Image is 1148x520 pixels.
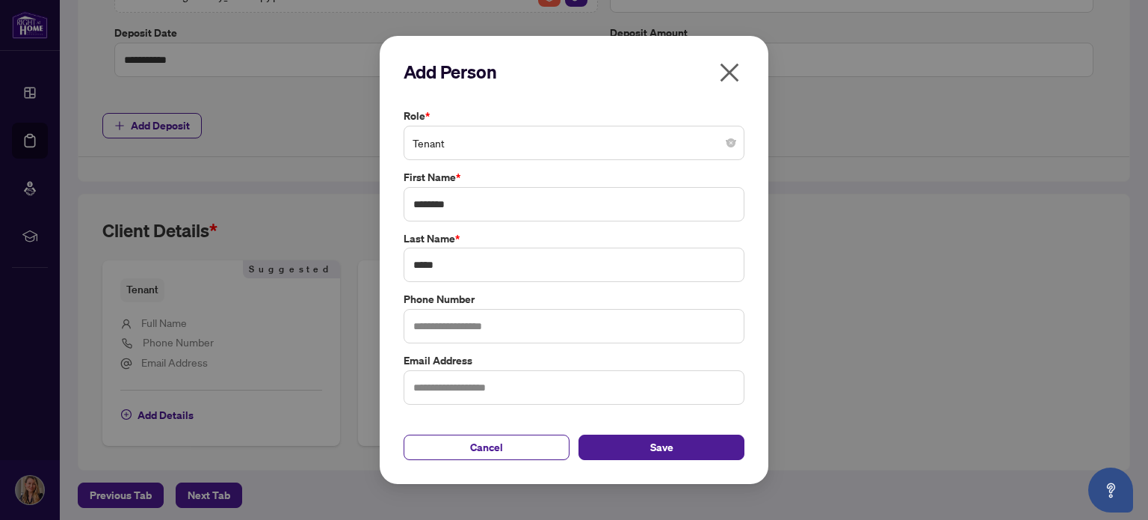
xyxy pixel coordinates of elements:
button: Open asap [1088,468,1133,513]
span: close-circle [726,138,735,147]
span: Cancel [470,435,503,459]
label: Last Name [404,230,744,247]
button: Cancel [404,435,570,460]
label: First Name [404,169,744,186]
h2: Add Person [404,60,744,84]
span: Save [650,435,673,459]
label: Email Address [404,352,744,369]
label: Role [404,108,744,124]
span: Tenant [413,129,735,157]
button: Save [578,435,744,460]
label: Phone Number [404,291,744,308]
span: close [717,61,741,85]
